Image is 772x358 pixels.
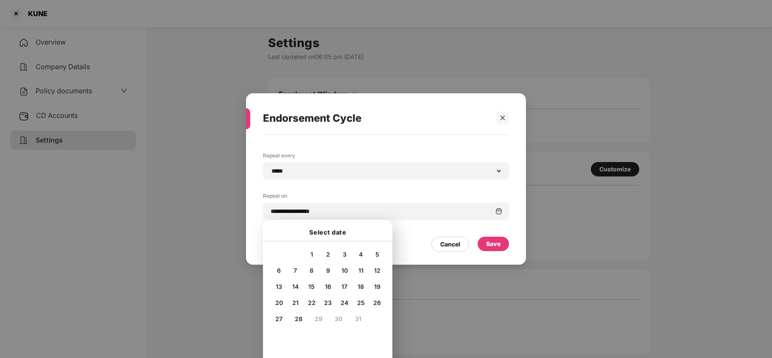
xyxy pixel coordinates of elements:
label: Repeat every [263,152,509,162]
span: 4 [359,251,363,258]
span: 21 [292,299,299,306]
h4: Select date [271,228,385,237]
span: 28 [295,315,302,322]
span: 22 [308,299,316,306]
span: 10 [341,267,348,274]
label: Repeat on [263,192,509,203]
span: 2 [326,251,330,258]
span: 19 [374,283,380,290]
span: 25 [357,299,365,306]
span: 11 [358,267,364,274]
span: 12 [374,267,380,274]
span: 5 [375,251,379,258]
span: 1 [310,251,313,258]
span: 15 [308,283,315,290]
div: Save [486,239,501,249]
div: Cancel [440,240,460,249]
span: 20 [275,299,283,306]
span: 18 [358,283,364,290]
span: 24 [341,299,348,306]
img: svg+xml;base64,PHN2ZyBpZD0iQ2FsZW5kYXItMzJ4MzIiIHhtbG5zPSJodHRwOi8vd3d3LnczLm9yZy8yMDAwL3N2ZyIgd2... [495,208,502,215]
span: 7 [294,267,297,274]
span: close [500,115,506,121]
span: 9 [326,267,330,274]
span: 13 [276,283,282,290]
div: Endorsement Cycle [263,102,489,135]
span: 14 [292,283,299,290]
span: 8 [310,267,313,274]
span: 27 [275,315,283,322]
span: 6 [277,267,281,274]
span: 26 [373,299,381,306]
span: 17 [341,283,347,290]
span: 23 [324,299,332,306]
span: 16 [325,283,331,290]
span: 3 [343,251,347,258]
